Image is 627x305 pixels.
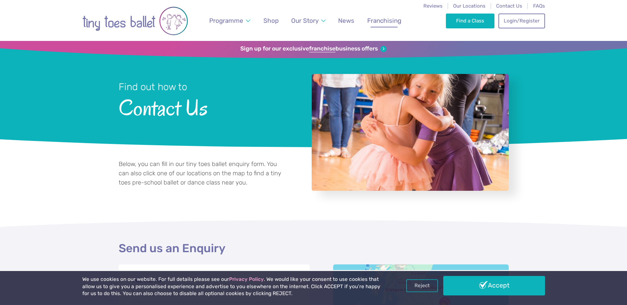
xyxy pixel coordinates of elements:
[260,13,282,28] a: Shop
[338,17,354,24] span: News
[291,17,319,24] span: Our Story
[288,13,329,28] a: Our Story
[443,276,545,295] a: Accept
[453,3,486,9] a: Our Locations
[309,45,335,52] strong: franchise
[229,276,264,282] a: Privacy Policy
[82,276,383,297] p: We use cookies on our website. For full details please see our . We would like your consent to us...
[119,160,283,187] p: Below, you can fill in our tiny toes ballet enquiry form. You can also click one of our locations...
[240,45,387,52] a: Sign up for our exclusivefranchisebusiness offers
[367,17,401,24] span: Franchising
[119,93,294,120] span: Contact Us
[209,17,243,24] span: Programme
[406,279,438,292] a: Reject
[335,13,358,28] a: News
[446,14,494,28] a: Find a Class
[423,3,443,9] a: Reviews
[82,4,188,38] img: tiny toes ballet
[364,13,404,28] a: Franchising
[119,81,187,92] small: Find out how to
[496,3,522,9] a: Contact Us
[263,17,279,24] span: Shop
[206,13,253,28] a: Programme
[533,3,545,9] a: FAQs
[498,14,545,28] a: Login/Register
[119,241,509,256] h2: Send us an Enquiry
